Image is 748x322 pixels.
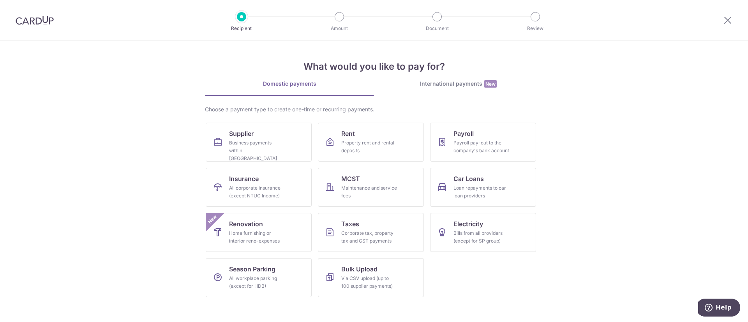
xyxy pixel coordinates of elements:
[229,229,285,245] div: Home furnishing or interior reno-expenses
[206,123,312,162] a: SupplierBusiness payments within [GEOGRAPHIC_DATA]
[16,16,54,25] img: CardUp
[229,129,254,138] span: Supplier
[374,80,543,88] div: International payments
[206,258,312,297] a: Season ParkingAll workplace parking (except for HDB)
[318,168,424,207] a: MCSTMaintenance and service fees
[506,25,564,32] p: Review
[206,168,312,207] a: InsuranceAll corporate insurance (except NTUC Income)
[453,229,510,245] div: Bills from all providers (except for SP group)
[318,123,424,162] a: RentProperty rent and rental deposits
[341,139,397,155] div: Property rent and rental deposits
[408,25,466,32] p: Document
[341,184,397,200] div: Maintenance and service fees
[229,264,275,274] span: Season Parking
[229,274,285,290] div: All workplace parking (except for HDB)
[453,139,510,155] div: Payroll pay-out to the company's bank account
[453,174,484,183] span: Car Loans
[341,264,378,274] span: Bulk Upload
[213,25,270,32] p: Recipient
[229,174,259,183] span: Insurance
[698,299,740,318] iframe: Opens a widget where you can find more information
[205,60,543,74] h4: What would you like to pay for?
[229,219,263,229] span: Renovation
[430,168,536,207] a: Car LoansLoan repayments to car loan providers
[318,213,424,252] a: TaxesCorporate tax, property tax and GST payments
[18,5,34,12] span: Help
[229,184,285,200] div: All corporate insurance (except NTUC Income)
[205,106,543,113] div: Choose a payment type to create one-time or recurring payments.
[453,184,510,200] div: Loan repayments to car loan providers
[206,213,219,226] span: New
[341,129,355,138] span: Rent
[453,129,474,138] span: Payroll
[310,25,368,32] p: Amount
[205,80,374,88] div: Domestic payments
[206,213,312,252] a: RenovationHome furnishing or interior reno-expensesNew
[341,229,397,245] div: Corporate tax, property tax and GST payments
[341,174,360,183] span: MCST
[430,123,536,162] a: PayrollPayroll pay-out to the company's bank account
[453,219,483,229] span: Electricity
[341,219,359,229] span: Taxes
[318,258,424,297] a: Bulk UploadVia CSV upload (up to 100 supplier payments)
[484,80,497,88] span: New
[229,139,285,162] div: Business payments within [GEOGRAPHIC_DATA]
[341,274,397,290] div: Via CSV upload (up to 100 supplier payments)
[430,213,536,252] a: ElectricityBills from all providers (except for SP group)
